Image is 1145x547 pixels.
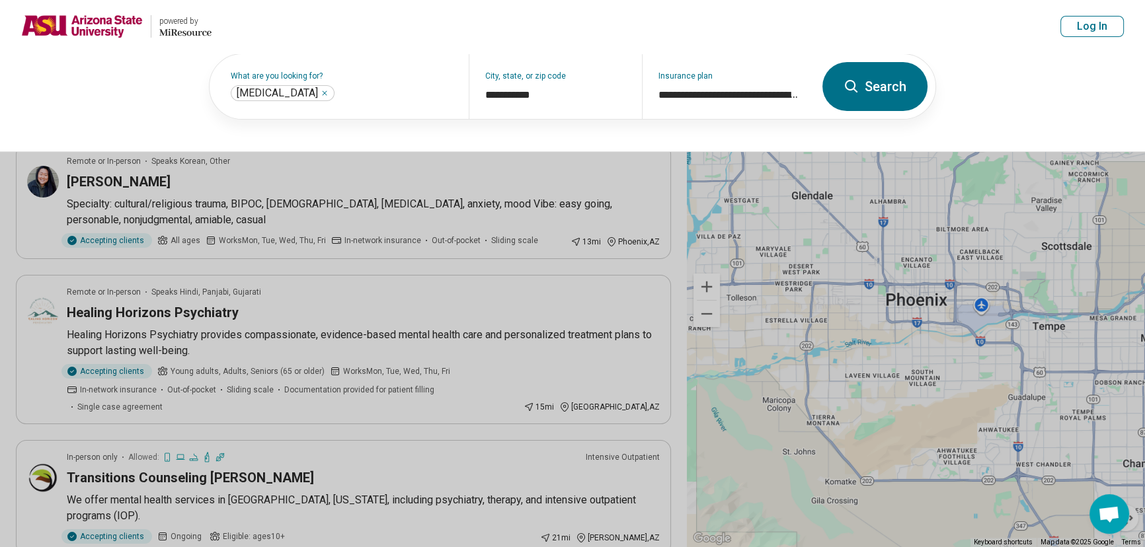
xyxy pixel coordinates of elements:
[1089,494,1129,534] div: Open chat
[321,89,329,97] button: Medication Management
[237,87,318,100] span: [MEDICAL_DATA]
[822,62,928,111] button: Search
[21,11,212,42] a: Arizona State Universitypowered by
[231,85,335,101] div: Medication Management
[159,15,212,27] div: powered by
[231,72,453,80] label: What are you looking for?
[21,11,143,42] img: Arizona State University
[1060,16,1124,37] button: Log In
